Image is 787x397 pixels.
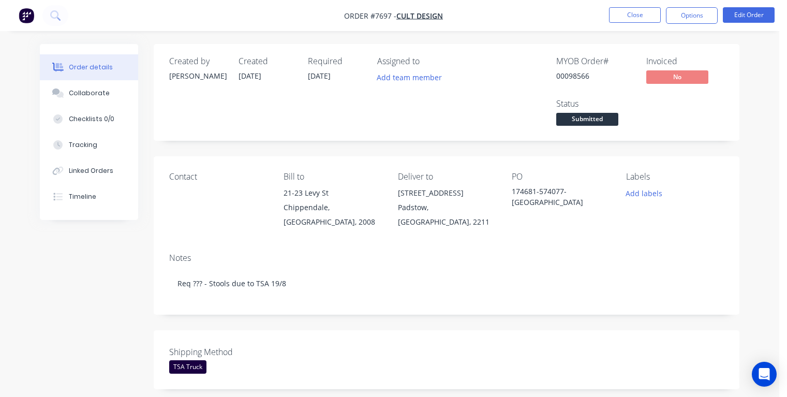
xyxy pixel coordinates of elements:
div: Contact [169,172,267,182]
div: Padstow, [GEOGRAPHIC_DATA], 2211 [398,200,496,229]
span: [DATE] [308,71,331,81]
div: Timeline [69,192,96,201]
div: 21-23 Levy StChippendale, [GEOGRAPHIC_DATA], 2008 [284,186,381,229]
button: Linked Orders [40,158,138,184]
div: Notes [169,253,724,263]
button: Submitted [556,113,618,128]
div: Labels [626,172,724,182]
div: 00098566 [556,70,634,81]
button: Timeline [40,184,138,210]
span: [DATE] [239,71,261,81]
div: 174681-574077-[GEOGRAPHIC_DATA] [512,186,610,208]
div: 21-23 Levy St [284,186,381,200]
div: Status [556,99,634,109]
button: Options [666,7,718,24]
button: Close [609,7,661,23]
div: Checklists 0/0 [69,114,114,124]
div: PO [512,172,610,182]
button: Add labels [620,186,668,200]
div: Linked Orders [69,166,113,175]
div: [PERSON_NAME] [169,70,226,81]
div: Tracking [69,140,97,150]
span: Submitted [556,113,618,126]
span: No [646,70,708,83]
button: Edit Order [723,7,775,23]
div: Deliver to [398,172,496,182]
div: Bill to [284,172,381,182]
button: Collaborate [40,80,138,106]
div: Order details [69,63,113,72]
button: Order details [40,54,138,80]
div: [STREET_ADDRESS]Padstow, [GEOGRAPHIC_DATA], 2211 [398,186,496,229]
div: Invoiced [646,56,724,66]
div: Created by [169,56,226,66]
label: Shipping Method [169,346,299,358]
div: Req ??? - Stools due to TSA 19/8 [169,268,724,299]
button: Add team member [377,70,448,84]
div: Open Intercom Messenger [752,362,777,387]
div: Assigned to [377,56,481,66]
div: Required [308,56,365,66]
div: Chippendale, [GEOGRAPHIC_DATA], 2008 [284,200,381,229]
div: Collaborate [69,89,110,98]
div: [STREET_ADDRESS] [398,186,496,200]
div: Created [239,56,295,66]
a: Cult Design [396,11,443,21]
span: Order #7697 - [344,11,396,21]
button: Add team member [372,70,448,84]
div: TSA Truck [169,360,206,374]
div: MYOB Order # [556,56,634,66]
img: Factory [19,8,34,23]
button: Checklists 0/0 [40,106,138,132]
button: Tracking [40,132,138,158]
